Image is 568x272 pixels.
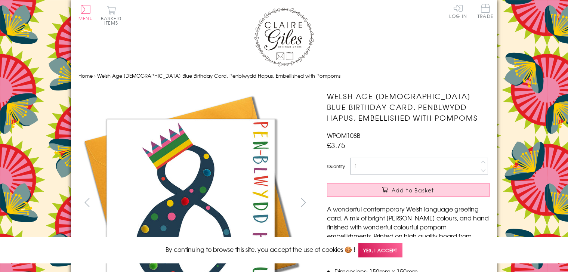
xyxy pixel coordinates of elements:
[254,7,314,67] img: Claire Giles Greetings Cards
[358,243,402,257] span: Yes, I accept
[478,4,493,20] a: Trade
[78,194,95,211] button: prev
[392,186,434,194] span: Add to Basket
[327,183,490,197] button: Add to Basket
[101,6,121,25] button: Basket0 items
[78,72,93,79] a: Home
[327,140,345,150] span: £3.75
[327,163,345,170] label: Quantity
[78,5,93,21] button: Menu
[97,72,340,79] span: Welsh Age [DEMOGRAPHIC_DATA] Blue Birthday Card, Penblwydd Hapus, Embellished with Pompoms
[78,15,93,22] span: Menu
[78,68,490,84] nav: breadcrumbs
[295,194,312,211] button: next
[327,204,490,258] p: A wonderful contemporary Welsh language greeting card. A mix of bright [PERSON_NAME] colours, and...
[327,131,360,140] span: WPOM108B
[449,4,467,18] a: Log In
[94,72,96,79] span: ›
[327,91,490,123] h1: Welsh Age [DEMOGRAPHIC_DATA] Blue Birthday Card, Penblwydd Hapus, Embellished with Pompoms
[104,15,121,26] span: 0 items
[478,4,493,18] span: Trade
